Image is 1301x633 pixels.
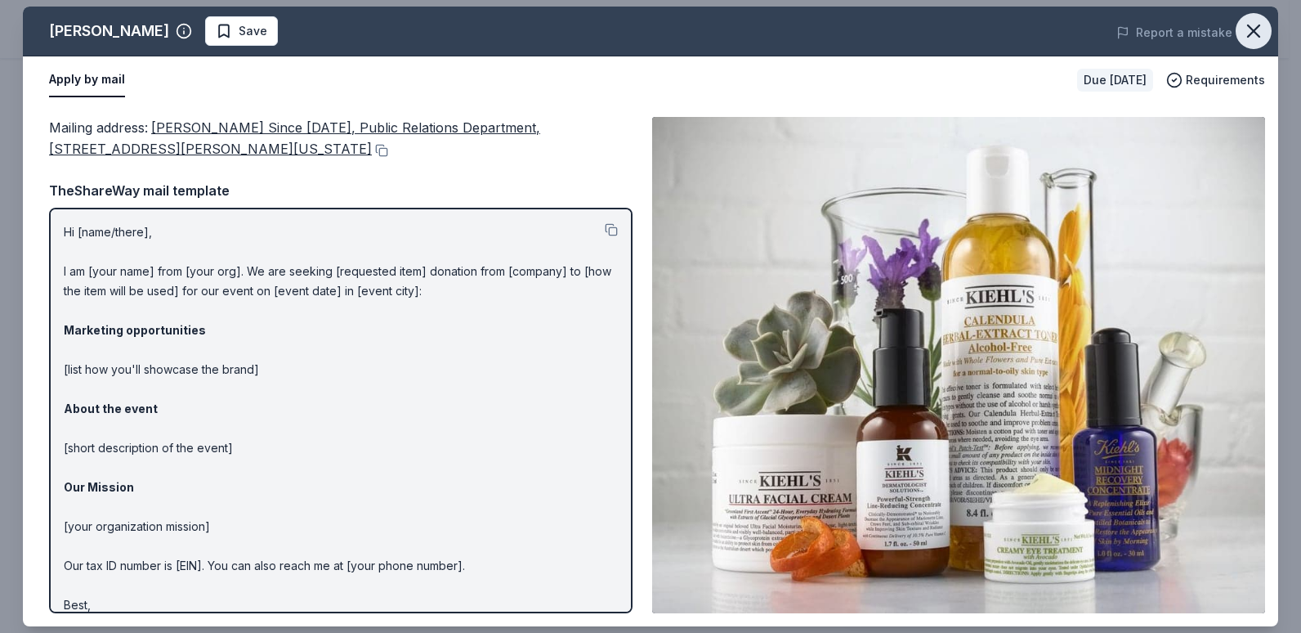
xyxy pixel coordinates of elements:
strong: Our Mission [64,480,134,494]
img: Image for Kiehl's [652,117,1265,613]
div: [PERSON_NAME] [49,18,169,44]
span: Save [239,21,267,41]
div: TheShareWay mail template [49,180,633,201]
div: Mailing address : [49,117,633,160]
button: Report a mistake [1116,23,1232,43]
button: Apply by mail [49,63,125,97]
button: Requirements [1166,70,1265,90]
div: Due [DATE] [1077,69,1153,92]
span: [PERSON_NAME] Since [DATE], Public Relations Department, [STREET_ADDRESS][PERSON_NAME][US_STATE] [49,119,540,157]
strong: About the event [64,402,158,415]
button: Save [205,16,278,46]
span: Requirements [1186,70,1265,90]
strong: Marketing opportunities [64,323,206,337]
